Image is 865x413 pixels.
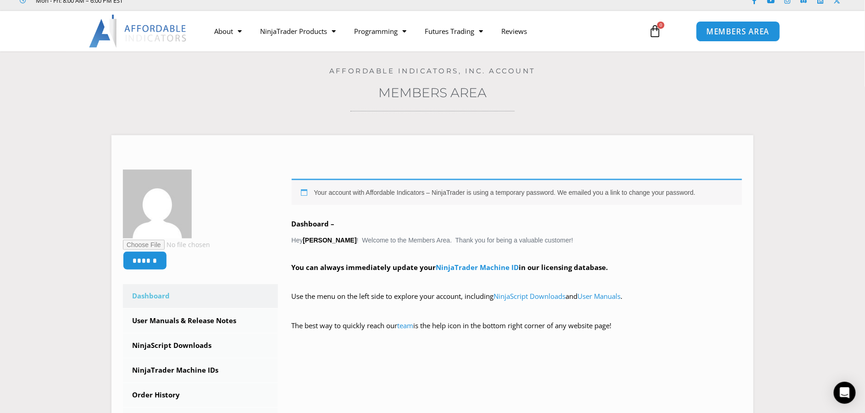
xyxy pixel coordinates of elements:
[834,382,856,404] div: Open Intercom Messenger
[123,309,278,333] a: User Manuals & Release Notes
[378,85,487,100] a: Members Area
[89,15,188,48] img: LogoAI | Affordable Indicators – NinjaTrader
[345,21,416,42] a: Programming
[635,18,675,44] a: 0
[123,358,278,382] a: NinjaTrader Machine IDs
[205,21,251,42] a: About
[292,219,335,228] b: Dashboard –
[292,179,743,205] div: Your account with Affordable Indicators – NinjaTrader is using a temporary password. We emailed y...
[123,334,278,358] a: NinjaScript Downloads
[292,179,743,345] div: Hey ! Welcome to the Members Area. Thank you for being a valuable customer!
[123,170,192,238] img: 9286b113e89843e72fef91a75a019e816b648f3961ce951fe2a878241a32c457
[303,237,356,244] strong: [PERSON_NAME]
[123,383,278,407] a: Order History
[205,21,638,42] nav: Menu
[292,263,608,272] strong: You can always immediately update your in our licensing database.
[578,292,621,301] a: User Manuals
[657,22,665,29] span: 0
[292,319,743,345] p: The best way to quickly reach our is the help icon in the bottom right corner of any website page!
[416,21,492,42] a: Futures Trading
[329,66,536,75] a: Affordable Indicators, Inc. Account
[492,21,536,42] a: Reviews
[696,21,780,41] a: MEMBERS AREA
[292,290,743,316] p: Use the menu on the left side to explore your account, including and .
[436,263,519,272] a: NinjaTrader Machine ID
[251,21,345,42] a: NinjaTrader Products
[123,284,278,308] a: Dashboard
[494,292,566,301] a: NinjaScript Downloads
[706,28,769,35] span: MEMBERS AREA
[398,321,414,330] a: team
